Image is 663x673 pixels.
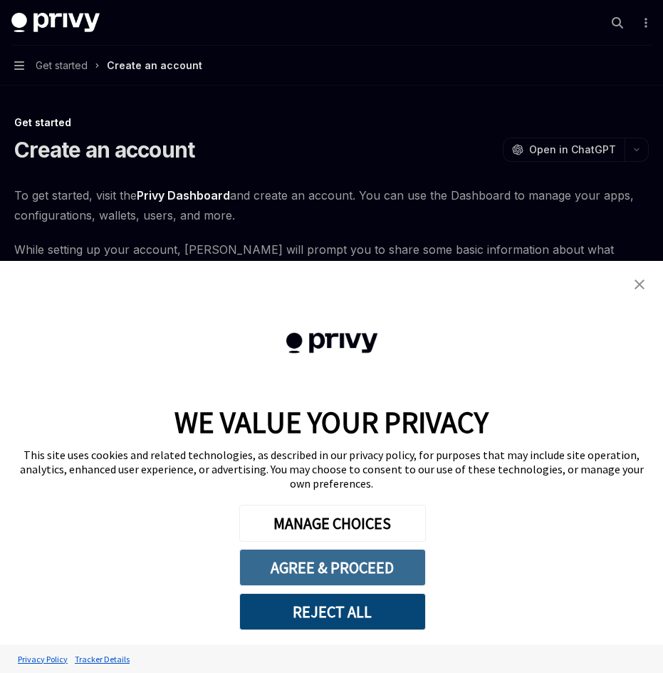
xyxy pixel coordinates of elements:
[11,13,100,33] img: dark logo
[36,57,88,74] span: Get started
[14,448,649,490] div: This site uses cookies and related technologies, as described in our privacy policy, for purposes...
[606,11,629,34] button: Open search
[635,279,644,289] img: close banner
[14,185,649,225] span: To get started, visit the and create an account. You can use the Dashboard to manage your apps, c...
[637,13,652,33] button: More actions
[625,270,654,299] a: close banner
[174,404,489,441] span: WE VALUE YOUR PRIVACY
[137,188,230,203] a: Privy Dashboard
[14,115,649,130] div: Get started
[239,505,426,542] button: MANAGE CHOICES
[239,593,426,630] button: REJECT ALL
[239,549,426,586] button: AGREE & PROCEED
[71,647,133,672] a: Tracker Details
[529,143,616,157] span: Open in ChatGPT
[256,312,408,374] img: company logo
[14,240,649,299] span: While setting up your account, [PERSON_NAME] will prompt you to share some basic information abou...
[14,647,71,672] a: Privacy Policy
[107,57,202,74] div: Create an account
[14,137,194,163] h1: Create an account
[503,138,625,162] button: Open in ChatGPT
